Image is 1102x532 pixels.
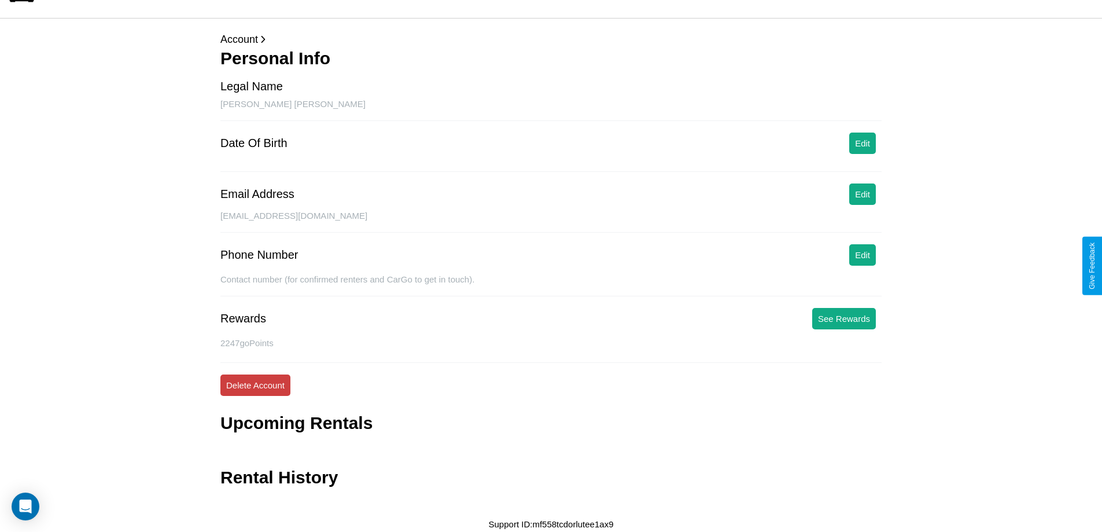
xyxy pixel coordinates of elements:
[220,274,882,296] div: Contact number (for confirmed renters and CarGo to get in touch).
[812,308,876,329] button: See Rewards
[1088,243,1096,289] div: Give Feedback
[849,244,876,266] button: Edit
[220,80,283,93] div: Legal Name
[220,99,882,121] div: [PERSON_NAME] [PERSON_NAME]
[220,413,373,433] h3: Upcoming Rentals
[220,49,882,68] h3: Personal Info
[220,312,266,325] div: Rewards
[489,516,614,532] p: Support ID: mf558tcdorlutee1ax9
[849,184,876,205] button: Edit
[849,133,876,154] button: Edit
[220,375,290,396] button: Delete Account
[220,468,338,487] h3: Rental History
[220,335,882,351] p: 2247 goPoints
[220,137,288,150] div: Date Of Birth
[220,211,882,233] div: [EMAIL_ADDRESS][DOMAIN_NAME]
[220,188,294,201] div: Email Address
[220,248,298,262] div: Phone Number
[12,493,39,520] div: Open Intercom Messenger
[220,30,882,49] p: Account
